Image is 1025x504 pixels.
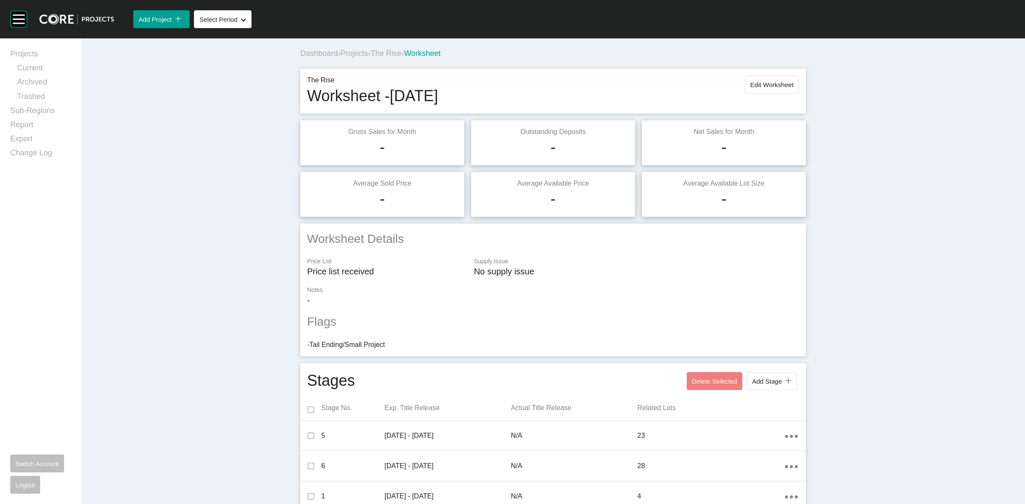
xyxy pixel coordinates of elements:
[551,188,556,210] h1: -
[307,76,438,85] p: The Rise
[474,265,799,277] p: No supply issue
[199,16,237,23] span: Select Period
[321,431,384,440] p: 5
[745,76,799,93] button: Edit Worksheet
[474,257,799,266] p: Supply Issue
[133,10,190,28] button: Add Project
[687,372,742,390] button: Delete Selected
[384,431,511,440] p: [DATE] - [DATE]
[338,49,340,58] span: ›
[637,403,785,413] p: Related Lots
[384,461,511,471] p: [DATE] - [DATE]
[15,460,59,467] span: Switch Account
[194,10,252,28] button: Select Period
[15,481,35,489] span: Logout
[307,179,457,188] p: Average Sold Price
[721,188,726,210] h1: -
[307,230,799,247] h2: Worksheet Details
[340,49,368,58] a: Projects
[478,127,628,137] p: Outstanding Deposits
[307,340,799,350] li: - Tail Ending/Small Project
[404,49,441,58] span: Worksheet
[307,286,799,294] p: Notes
[401,49,404,58] span: ›
[511,431,637,440] p: N/A
[649,179,799,188] p: Average Available Lot Size
[307,127,457,137] p: Gross Sales for Month
[39,14,114,25] img: core-logo-dark.3138cae2.png
[321,461,384,471] p: 6
[511,403,637,413] p: Actual Title Release
[10,454,64,472] button: Switch Account
[747,372,797,390] button: Add Stage
[10,148,71,162] a: Change Log
[721,137,726,158] h1: -
[371,49,401,58] a: The Rise
[307,257,466,266] p: Price List
[17,91,71,105] a: Trashed
[384,492,511,501] p: [DATE] - [DATE]
[138,16,172,23] span: Add Project
[478,179,628,188] p: Average Available Price
[321,492,384,501] p: 1
[511,492,637,501] p: N/A
[551,137,556,158] h1: -
[380,188,385,210] h1: -
[307,294,799,306] p: -
[17,63,71,77] a: Current
[10,134,71,148] a: Export
[10,105,71,119] a: Sub-Regions
[380,137,385,158] h1: -
[307,313,799,330] h2: Flags
[511,461,637,471] p: N/A
[384,403,511,413] p: Exp. Title Release
[692,378,737,385] span: Delete Selected
[321,403,384,413] p: Stage No.
[307,85,438,107] h1: Worksheet - [DATE]
[750,81,794,88] span: Edit Worksheet
[17,77,71,91] a: Archived
[637,492,785,501] p: 4
[307,370,355,392] h1: Stages
[10,476,40,494] button: Logout
[649,127,799,137] p: Net Sales for Month
[10,49,71,63] a: Projects
[307,265,466,277] p: Price list received
[368,49,371,58] span: ›
[752,378,782,385] span: Add Stage
[10,119,71,134] a: Report
[637,431,785,440] p: 23
[637,461,785,471] p: 28
[300,49,338,58] a: Dashboard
